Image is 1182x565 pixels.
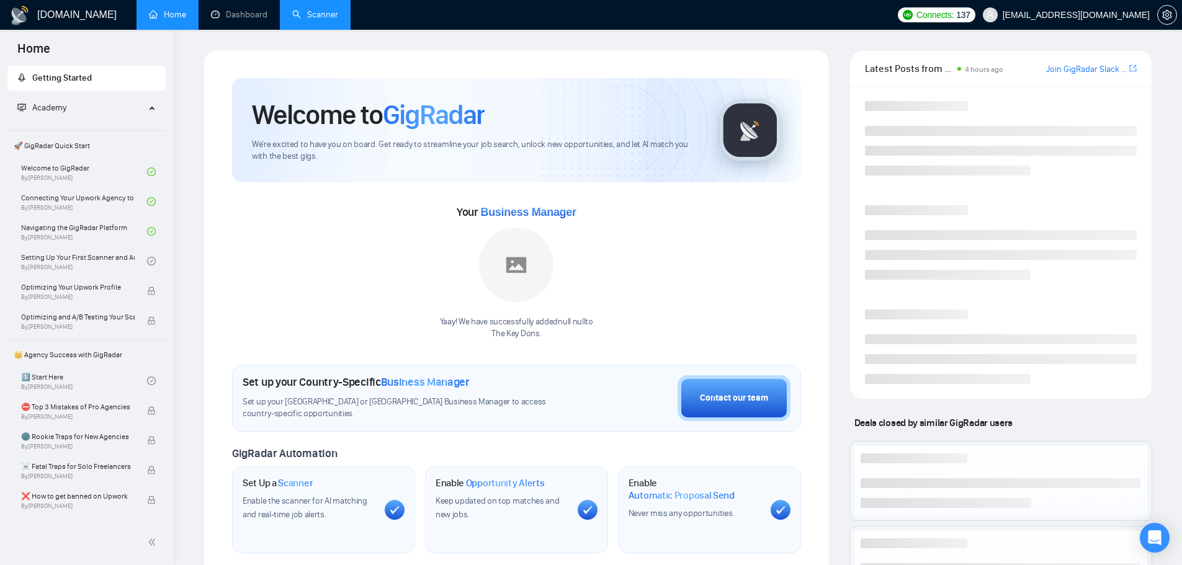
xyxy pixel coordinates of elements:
span: We're excited to have you on board. Get ready to streamline your job search, unlock new opportuni... [252,139,699,162]
span: check-circle [147,227,156,236]
span: Connects: [916,8,954,22]
span: lock [147,436,156,445]
img: logo [10,6,30,25]
span: lock [147,466,156,474]
span: ☠️ Fatal Traps for Solo Freelancers [21,460,135,473]
a: export [1129,63,1137,74]
img: upwork-logo.png [903,10,913,20]
span: lock [147,406,156,415]
div: Yaay! We have successfully added null null to [440,316,593,340]
div: Open Intercom Messenger [1140,523,1170,553]
span: Academy [17,102,66,113]
a: Setting Up Your First Scanner and Auto-BidderBy[PERSON_NAME] [21,247,147,275]
h1: Enable [629,477,761,501]
span: 👑 Agency Success with GigRadar [9,342,164,367]
a: setting [1157,10,1177,20]
a: Join GigRadar Slack Community [1046,63,1127,76]
a: Connecting Your Upwork Agency to GigRadarBy[PERSON_NAME] [21,188,147,215]
span: lock [147,496,156,504]
span: Automatic Proposal Send [629,489,735,502]
span: Academy [32,102,66,113]
a: Welcome to GigRadarBy[PERSON_NAME] [21,158,147,185]
span: lock [147,316,156,325]
span: lock [147,287,156,295]
img: placeholder.png [479,228,553,302]
span: user [986,11,995,19]
span: By [PERSON_NAME] [21,293,135,301]
button: Contact our team [678,375,790,421]
span: rocket [17,73,26,82]
h1: Enable [436,477,545,489]
span: Your [457,205,576,219]
span: Scanner [278,477,313,489]
span: GigRadar Automation [232,447,337,460]
span: ❌ How to get banned on Upwork [21,490,135,502]
span: check-circle [147,167,156,176]
span: Set up your [GEOGRAPHIC_DATA] or [GEOGRAPHIC_DATA] Business Manager to access country-specific op... [243,396,571,420]
span: By [PERSON_NAME] [21,413,135,420]
span: Opportunity Alerts [466,477,545,489]
a: 1️⃣ Start HereBy[PERSON_NAME] [21,367,147,394]
span: Enable the scanner for AI matching and real-time job alerts. [243,496,367,520]
span: fund-projection-screen [17,103,26,112]
span: 🚀 GigRadar Quick Start [9,133,164,158]
a: dashboardDashboard [211,9,267,20]
span: check-circle [147,376,156,385]
h1: Set Up a [243,477,313,489]
span: Getting Started [32,73,92,83]
a: searchScanner [292,9,338,20]
h1: Welcome to [252,98,485,131]
a: homeHome [149,9,186,20]
span: export [1129,63,1137,73]
span: 137 [956,8,970,22]
p: The Key Dons . [440,328,593,340]
span: Optimizing and A/B Testing Your Scanner for Better Results [21,311,135,323]
li: Getting Started [7,66,166,91]
span: check-circle [147,257,156,265]
span: Never miss any opportunities. [629,508,734,518]
span: By [PERSON_NAME] [21,473,135,480]
a: Navigating the GigRadar PlatformBy[PERSON_NAME] [21,218,147,245]
span: By [PERSON_NAME] [21,502,135,510]
img: gigradar-logo.png [719,99,781,161]
span: GigRadar [383,98,485,131]
span: double-left [148,536,160,548]
span: Business Manager [480,206,576,218]
span: setting [1158,10,1176,20]
span: Optimizing Your Upwork Profile [21,281,135,293]
h1: Set up your Country-Specific [243,375,470,389]
span: Deals closed by similar GigRadar users [849,412,1018,434]
span: 4 hours ago [965,65,1003,74]
div: Contact our team [700,391,768,405]
span: Latest Posts from the GigRadar Community [865,61,954,76]
span: By [PERSON_NAME] [21,323,135,331]
span: 🌚 Rookie Traps for New Agencies [21,430,135,443]
span: Home [7,40,60,66]
span: ⛔ Top 3 Mistakes of Pro Agencies [21,401,135,413]
span: Business Manager [381,375,470,389]
button: setting [1157,5,1177,25]
span: Keep updated on top matches and new jobs. [436,496,560,520]
span: check-circle [147,197,156,206]
span: By [PERSON_NAME] [21,443,135,450]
